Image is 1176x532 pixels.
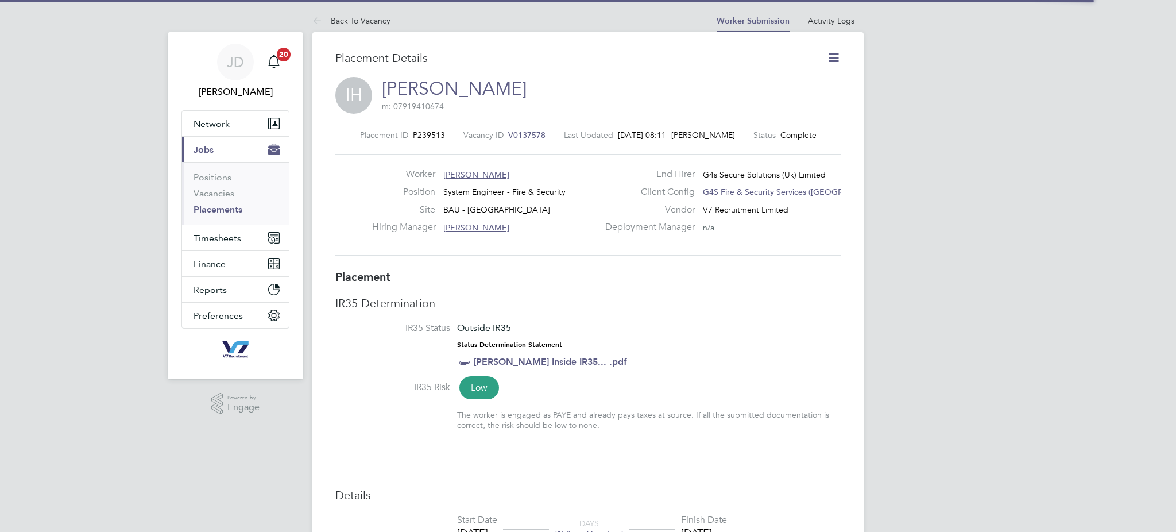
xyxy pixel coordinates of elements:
b: Placement [335,270,390,284]
span: [PERSON_NAME] [671,130,735,140]
label: Client Config [598,186,695,198]
span: Reports [194,284,227,295]
button: Preferences [182,303,289,328]
span: P239513 [413,130,445,140]
a: JD[PERSON_NAME] [181,44,289,99]
label: Placement ID [360,130,408,140]
a: 20 [262,44,285,80]
span: Powered by [227,393,260,403]
span: Low [459,376,499,399]
span: Network [194,118,230,129]
span: System Engineer - Fire & Security [443,187,566,197]
h3: IR35 Determination [335,296,841,311]
label: IR35 Risk [335,381,450,394]
span: Outside IR35 [457,322,511,333]
span: Jake Dunwell [181,85,289,99]
label: Hiring Manager [372,221,435,233]
h3: Placement Details [335,51,809,65]
div: Finish Date [681,514,727,526]
span: [PERSON_NAME] [443,169,509,180]
span: n/a [703,222,714,233]
button: Finance [182,251,289,276]
span: BAU - [GEOGRAPHIC_DATA] [443,205,550,215]
label: Position [372,186,435,198]
span: G4s Secure Solutions (Uk) Limited [703,169,826,180]
label: Worker [372,168,435,180]
div: Jobs [182,162,289,225]
span: JD [227,55,244,70]
span: Finance [194,259,226,269]
div: Start Date [457,514,497,526]
span: [PERSON_NAME] [443,222,509,233]
span: V0137578 [508,130,546,140]
a: Go to home page [181,340,289,358]
label: IR35 Status [335,322,450,334]
span: [DATE] 08:11 - [618,130,671,140]
a: Worker Submission [717,16,790,26]
a: Positions [194,172,231,183]
button: Timesheets [182,225,289,250]
span: Timesheets [194,233,241,244]
h3: Details [335,488,841,503]
label: Vacancy ID [463,130,504,140]
a: Activity Logs [808,16,854,26]
div: The worker is engaged as PAYE and already pays taxes at source. If all the submitted documentatio... [457,410,841,430]
strong: Status Determination Statement [457,341,562,349]
a: [PERSON_NAME] [382,78,527,100]
label: Site [372,204,435,216]
a: Back To Vacancy [312,16,390,26]
button: Reports [182,277,289,302]
label: Vendor [598,204,695,216]
span: IH [335,77,372,114]
label: End Hirer [598,168,695,180]
span: Engage [227,403,260,413]
button: Jobs [182,137,289,162]
span: 20 [277,48,291,61]
a: Placements [194,204,242,215]
span: Jobs [194,144,214,155]
span: G4S Fire & Security Services ([GEOGRAPHIC_DATA]) Lim… [703,187,919,197]
span: V7 Recruitment Limited [703,205,788,215]
a: Powered byEngage [211,393,260,415]
span: Preferences [194,310,243,321]
nav: Main navigation [168,32,303,379]
label: Last Updated [564,130,613,140]
a: Vacancies [194,188,234,199]
label: Status [753,130,776,140]
img: v7recruitment-logo-retina.png [218,340,253,358]
span: Complete [780,130,817,140]
button: Network [182,111,289,136]
a: [PERSON_NAME] Inside IR35... .pdf [474,356,627,367]
span: m: 07919410674 [382,101,444,111]
label: Deployment Manager [598,221,695,233]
